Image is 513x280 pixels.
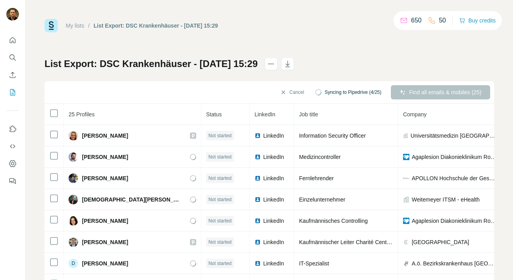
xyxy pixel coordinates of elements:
span: Not started [208,260,232,267]
span: LinkedIn [263,238,284,246]
span: Kaufmännischer Leiter Charité Centrum 14 [299,239,404,245]
img: LinkedIn logo [255,154,261,160]
span: Fernlehrender [299,175,334,181]
span: Information Security Officer [299,133,366,139]
img: Avatar [69,152,78,162]
button: actions [265,58,277,70]
span: Weitemeyer ITSM - eHealth [412,196,480,203]
img: Avatar [69,174,78,183]
span: IT-Spezialist [299,260,329,267]
img: Avatar [69,216,78,226]
img: LinkedIn logo [255,260,261,267]
span: LinkedIn [263,217,284,225]
span: Agaplesion Diakonieklinikum Rotenburg gGmbH [412,217,497,225]
span: Not started [208,153,232,161]
span: Job title [299,111,318,118]
span: Medizincontroller [299,154,341,160]
span: Agaplesion Diakonieklinikum Rotenburg gGmbH [412,153,497,161]
img: LinkedIn logo [255,239,261,245]
span: LinkedIn [255,111,275,118]
span: Not started [208,239,232,246]
button: Buy credits [459,15,496,26]
span: Not started [208,196,232,203]
span: Company [403,111,427,118]
span: LinkedIn [263,259,284,267]
button: Search [6,50,19,65]
span: [PERSON_NAME] [82,238,128,246]
span: Universitätsmedizin [GEOGRAPHIC_DATA] [411,132,497,140]
div: D [69,259,78,268]
h1: List Export: DSC Krankenhäuser - [DATE] 15:29 [45,58,258,70]
button: Use Surfe API [6,139,19,153]
button: Enrich CSV [6,68,19,82]
img: LinkedIn logo [255,196,261,203]
span: 25 Profiles [69,111,95,118]
img: company-logo [403,260,409,267]
span: [PERSON_NAME] [82,174,128,182]
span: [PERSON_NAME] [82,132,128,140]
img: Avatar [69,195,78,204]
span: Not started [208,132,232,139]
span: Not started [208,217,232,224]
span: [PERSON_NAME] [82,259,128,267]
img: LinkedIn logo [255,175,261,181]
img: company-logo [403,218,409,224]
img: company-logo [403,239,409,245]
span: Einzelunternehmer [299,196,346,203]
span: APOLLON Hochschule der Gesundheitswirtschaft [412,174,497,182]
span: Kaufmännisches Controlling [299,218,368,224]
span: Status [206,111,222,118]
button: Feedback [6,174,19,188]
img: LinkedIn logo [255,218,261,224]
button: Use Surfe on LinkedIn [6,122,19,136]
span: [PERSON_NAME] [82,217,128,225]
span: LinkedIn [263,132,284,140]
button: Dashboard [6,157,19,171]
span: [GEOGRAPHIC_DATA] [412,238,469,246]
span: LinkedIn [263,174,284,182]
a: My lists [66,22,84,29]
span: LinkedIn [263,153,284,161]
img: company-logo [403,154,409,160]
button: My lists [6,85,19,99]
img: Avatar [69,237,78,247]
li: / [88,22,90,30]
img: Avatar [6,8,19,21]
span: LinkedIn [263,196,284,203]
button: Cancel [275,85,310,99]
div: List Export: DSC Krankenhäuser - [DATE] 15:29 [94,22,218,30]
span: Syncing to Pipedrive (4/25) [325,89,381,96]
p: 50 [439,16,446,25]
span: [PERSON_NAME] [82,153,128,161]
img: company-logo [403,175,409,181]
img: LinkedIn logo [255,133,261,139]
button: Quick start [6,33,19,47]
span: A.ö. Bezirkskrankenhaus [GEOGRAPHIC_DATA] [412,259,497,267]
span: [DEMOGRAPHIC_DATA][PERSON_NAME] [82,196,182,203]
img: Avatar [69,131,78,140]
span: Not started [208,175,232,182]
p: 650 [411,16,422,25]
img: Surfe Logo [45,19,58,32]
